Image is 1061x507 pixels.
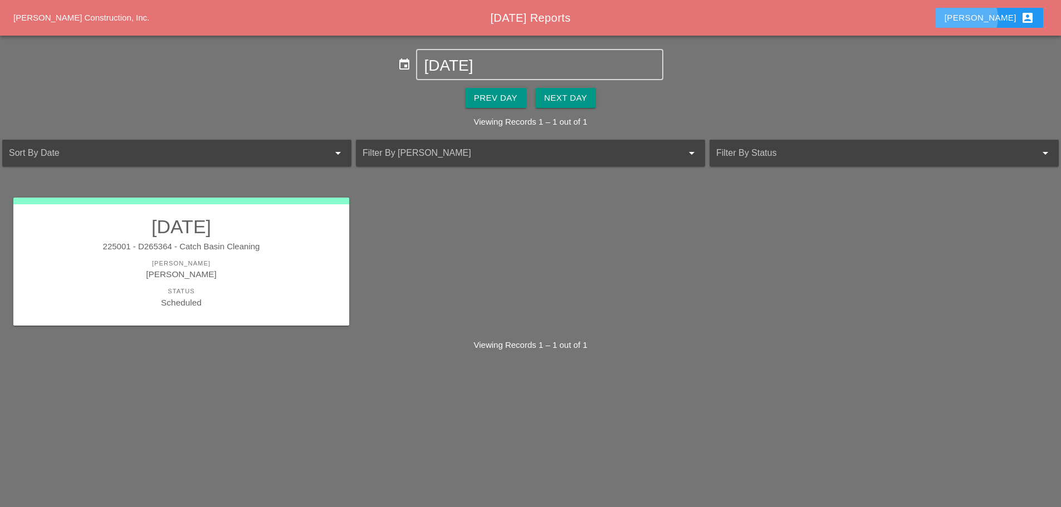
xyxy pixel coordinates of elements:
a: [PERSON_NAME] Construction, Inc. [13,13,149,22]
button: [PERSON_NAME] [936,8,1043,28]
div: 225001 - D265364 - Catch Basin Cleaning [25,240,338,253]
div: [PERSON_NAME] [25,268,338,280]
button: Prev Day [465,88,526,108]
a: [DATE]225001 - D265364 - Catch Basin Cleaning[PERSON_NAME][PERSON_NAME]StatusScheduled [25,215,338,309]
i: arrow_drop_down [685,146,698,160]
i: account_box [1021,11,1034,24]
h2: [DATE] [25,215,338,238]
i: arrow_drop_down [331,146,345,160]
div: Next Day [544,92,587,105]
span: [DATE] Reports [490,12,570,24]
button: Next Day [535,88,596,108]
i: event [398,58,411,71]
i: arrow_drop_down [1039,146,1052,160]
div: [PERSON_NAME] [25,259,338,268]
div: Scheduled [25,296,338,309]
div: Status [25,287,338,296]
div: [PERSON_NAME] [945,11,1034,24]
input: Select Date [424,57,655,75]
div: Prev Day [474,92,517,105]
